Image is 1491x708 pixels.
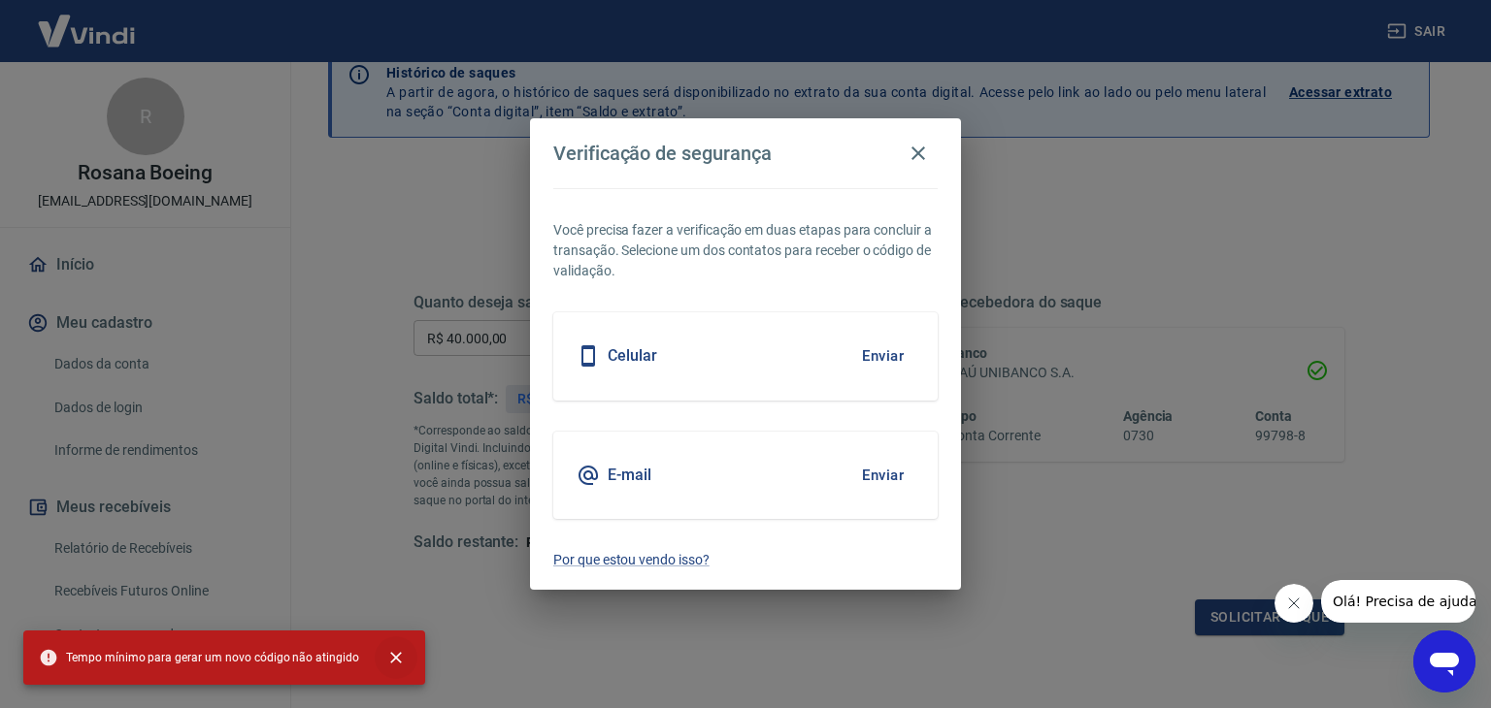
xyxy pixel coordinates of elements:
[553,550,938,570] a: Por que estou vendo isso?
[851,455,914,496] button: Enviar
[608,466,651,485] h5: E-mail
[1413,630,1475,692] iframe: Botão para abrir a janela de mensagens
[12,14,163,29] span: Olá! Precisa de ajuda?
[553,220,938,281] p: Você precisa fazer a verificação em duas etapas para concluir a transação. Selecione um dos conta...
[375,636,417,679] button: close
[851,336,914,376] button: Enviar
[39,648,359,667] span: Tempo mínimo para gerar um novo código não atingido
[608,346,657,366] h5: Celular
[1275,584,1313,623] iframe: Fechar mensagem
[553,142,772,165] h4: Verificação de segurança
[1321,580,1475,623] iframe: Mensagem da empresa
